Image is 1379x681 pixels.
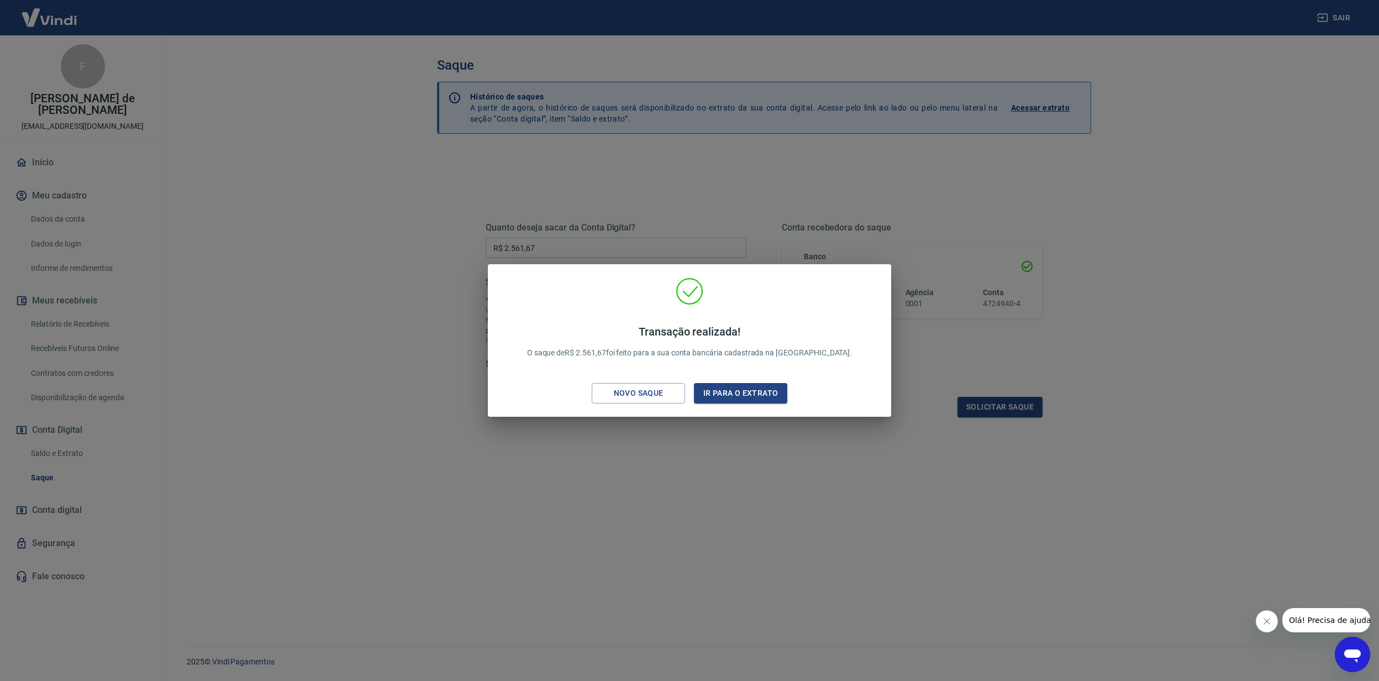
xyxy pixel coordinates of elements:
[527,325,852,359] p: O saque de R$ 2.561,67 foi feito para a sua conta bancária cadastrada na [GEOGRAPHIC_DATA].
[694,383,787,404] button: Ir para o extrato
[592,383,685,404] button: Novo saque
[1256,610,1278,632] iframe: Fechar mensagem
[7,8,93,17] span: Olá! Precisa de ajuda?
[527,325,852,338] h4: Transação realizada!
[1335,637,1370,672] iframe: Botão para abrir a janela de mensagens
[601,386,677,400] div: Novo saque
[1282,608,1370,632] iframe: Mensagem da empresa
